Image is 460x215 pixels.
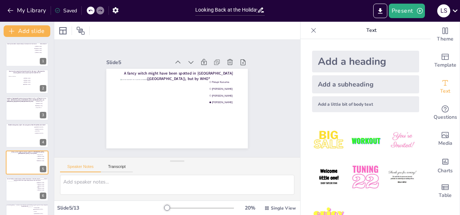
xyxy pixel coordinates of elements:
[437,4,450,18] button: L S
[7,204,47,207] span: [PERSON_NAME]: “I went to an Island in [GEOGRAPHIC_DATA], and to my surprise it was full of________”
[57,205,165,211] div: Slide 5 / 13
[36,107,43,108] span: Joep de Reuver
[312,75,419,93] div: Add a subheading
[373,4,387,18] button: Export to PowerPoint
[431,178,460,204] div: Add a table
[212,101,234,104] span: [PERSON_NAME]
[434,113,457,121] span: Questions
[24,80,33,81] span: [PERSON_NAME]
[40,193,46,199] div: 6
[438,167,453,175] span: Charts
[124,71,233,81] span: A fancy witch might have been spotted in [GEOGRAPHIC_DATA] ([GEOGRAPHIC_DATA]), but by WHO?
[389,4,425,18] button: Present
[212,80,234,84] span: Palupi Kusuma
[101,164,133,172] button: Transcript
[24,78,33,79] span: [PERSON_NAME]
[7,178,47,181] span: Not all holidays involve sipping cocktails at the beach. This time around _______ had to dedicate...
[319,22,423,39] p: Text
[106,59,170,66] div: Slide 5
[271,205,296,211] span: Single View
[212,94,234,97] span: [PERSON_NAME]
[6,151,48,174] div: 2ec1248e-18/df302c04-78cf-41dd-837b-b4f7d6586eba.jpegA fancy witch might have been spotted in [GE...
[4,25,50,37] button: Add slide
[431,22,460,48] div: Change the overall theme
[6,97,48,121] div: e1f03123-4f/20d329b6-3b95-42c2-bf05-eabad84ef4ee.jpegMultiple stops? Sure no problem! Guess who m...
[434,61,456,69] span: Template
[6,69,48,93] div: 15dc756d-c3/1d318247-9014-4c11-8cce-7d2380b71429.jpegClick to add textHere’s to the second last D...
[212,87,234,91] span: [PERSON_NAME]
[8,124,46,126] span: Breath-taking views, right.. Can you guess where this photo was taken?
[57,25,69,37] div: Layout
[431,152,460,178] div: Add charts and graphs
[439,191,452,199] span: Table
[431,126,460,152] div: Add images, graphics, shapes or video
[437,35,453,43] span: Theme
[7,96,45,99] span: Multiple stops? Sure no problem! Guess who made these stops during their summer holiday? (1) [GEO...
[40,58,46,64] div: 1
[349,160,382,194] img: 5.jpeg
[6,123,48,147] div: 0be28970-b0/c0a436bf-915c-42fc-9aa4-217574f1bd73.jpegBreath-taking views, right.. Can you guess w...
[195,5,257,15] input: Insert title
[312,160,346,194] img: 4.jpeg
[24,84,33,85] span: [PERSON_NAME]
[7,99,44,102] span: Spa - [GEOGRAPHIC_DATA], (4) [GEOGRAPHIC_DATA] - [GEOGRAPHIC_DATA] , (5) [GEOGRAPHIC_DATA][PERSON...
[76,26,85,35] span: Position
[440,87,450,95] span: Text
[40,166,46,172] div: 5
[9,70,45,73] span: Here’s to the second last Dutch Grand Prix (for now). Who took this amazing photo at this corner ...
[40,139,46,146] div: 4
[312,124,346,157] img: 1.jpeg
[438,139,452,147] span: Media
[7,98,46,101] span: Burgh-[GEOGRAPHIC_DATA] - [GEOGRAPHIC_DATA], (3)
[431,48,460,74] div: Add ready made slides
[38,190,45,191] span: [PERSON_NAME]
[11,151,44,154] span: A fancy witch might have been spotted in [GEOGRAPHIC_DATA] ([GEOGRAPHIC_DATA]), but by WHO?
[312,96,419,112] div: Add a little bit of body text
[5,5,49,16] button: My Library
[40,112,46,118] div: 3
[349,124,382,157] img: 2.jpeg
[6,43,48,67] div: 88890239-da/881e00fd-6569-46c7-b8f1-9232158cce8f.jpegWould you dare climb a mountain during a hur...
[386,124,419,157] img: 3.jpeg
[437,4,450,17] div: L S
[241,205,259,211] div: 20 %
[40,85,46,92] div: 2
[60,164,101,172] button: Speaker Notes
[431,74,460,100] div: Add text boxes
[431,100,460,126] div: Get real-time input from your audience
[386,160,419,194] img: 6.jpeg
[55,7,77,14] div: Saved
[312,51,419,72] div: Add a heading
[24,82,33,83] span: [PERSON_NAME]
[6,177,48,201] div: Not all holidays involve sipping cocktails at the beach. This time around _______ had to dedicate...
[7,43,46,45] span: Would you dare climb a mountain during a hurricane storm? I bet not, but _______ did exactly that!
